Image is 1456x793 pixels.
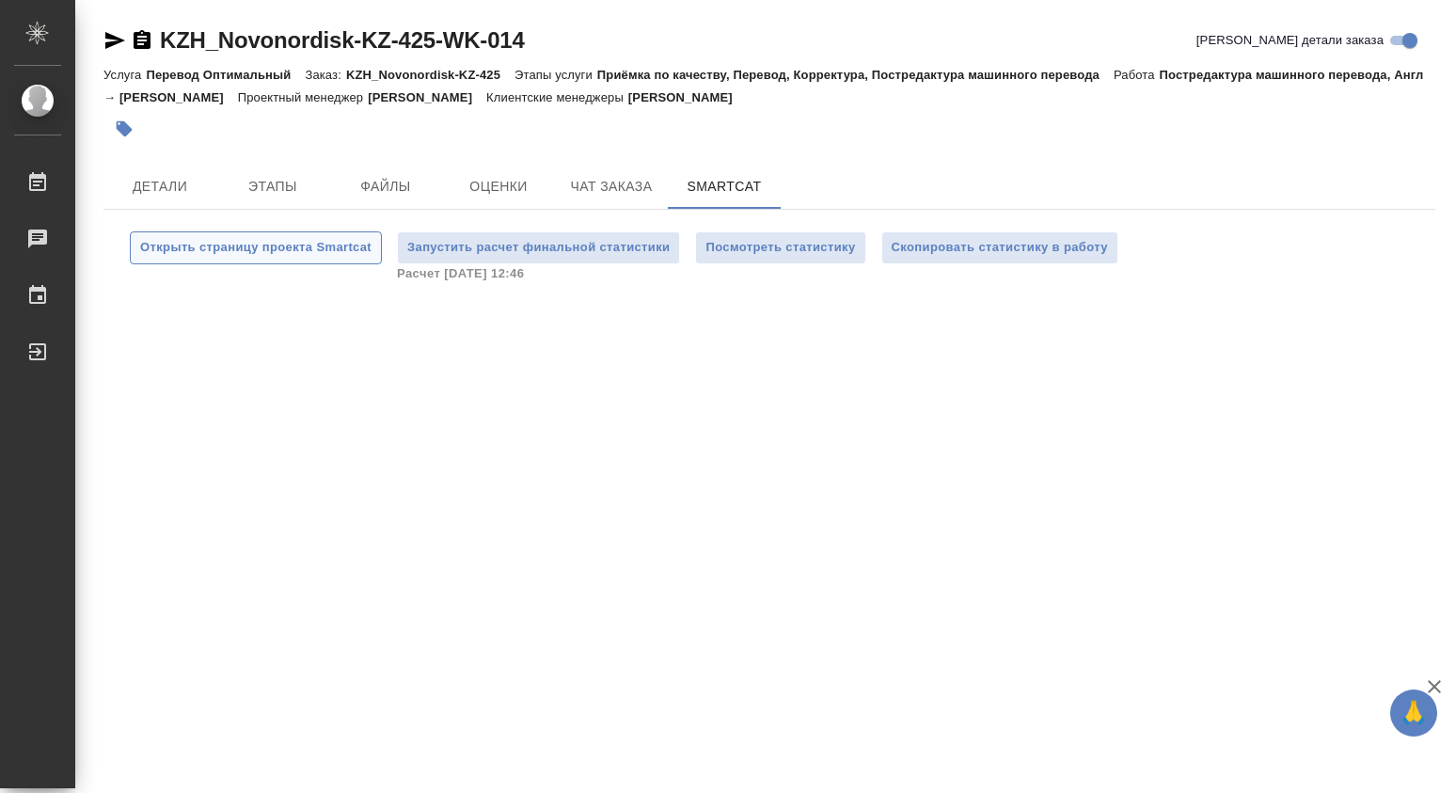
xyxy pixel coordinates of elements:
[103,29,126,52] button: Скопировать ссылку для ЯМессенджера
[453,175,544,198] span: Оценки
[131,29,153,52] button: Скопировать ссылку
[103,108,145,150] button: Добавить тэг
[679,175,769,198] span: SmartCat
[368,90,486,104] p: [PERSON_NAME]
[115,175,205,198] span: Детали
[305,68,345,82] p: Заказ:
[340,175,431,198] span: Файлы
[146,68,305,82] p: Перевод Оптимальный
[705,237,855,259] span: Посмотреть статистику
[566,175,657,198] span: Чат заказа
[1114,68,1160,82] p: Работа
[881,231,1118,264] button: Скопировать статистику в работу
[628,90,747,104] p: [PERSON_NAME]
[140,237,372,259] span: Открыть страницу проекта Smartcat
[103,68,146,82] p: Услуга
[228,175,318,198] span: Этапы
[1390,690,1437,737] button: 🙏
[1398,693,1430,733] span: 🙏
[695,231,865,264] button: Посмотреть статистику
[892,237,1108,259] span: Скопировать статистику в работу
[407,237,670,259] span: Запустить расчет финальной статистики
[160,27,525,53] a: KZH_Novonordisk-KZ-425-WK-014
[514,68,597,82] p: Этапы услуги
[346,68,514,82] p: KZH_Novonordisk-KZ-425
[597,68,1114,82] p: Приёмка по качеству, Перевод, Корректура, Постредактура машинного перевода
[397,231,680,264] button: Запустить расчет финальной статистики
[238,90,368,104] p: Проектный менеджер
[486,90,628,104] p: Клиентские менеджеры
[397,264,680,283] span: Расчет [DATE] 12:46
[130,231,382,264] button: Открыть страницу проекта Smartcat
[1196,31,1384,50] span: [PERSON_NAME] детали заказа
